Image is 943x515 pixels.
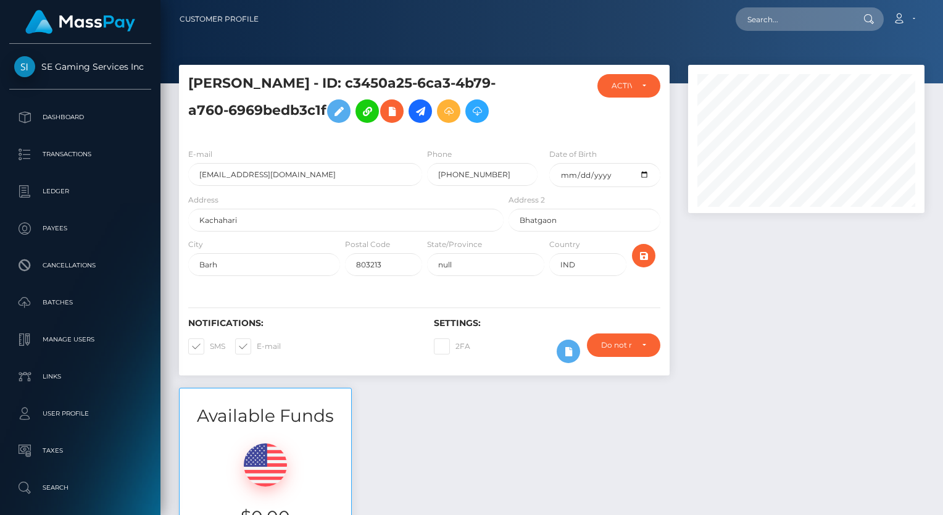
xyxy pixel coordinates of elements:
[549,149,597,160] label: Date of Birth
[9,102,151,133] a: Dashboard
[14,219,146,238] p: Payees
[9,176,151,207] a: Ledger
[14,56,35,77] img: SE Gaming Services Inc
[14,330,146,349] p: Manage Users
[345,239,390,250] label: Postal Code
[427,239,482,250] label: State/Province
[9,324,151,355] a: Manage Users
[188,74,497,129] h5: [PERSON_NAME] - ID: c3450a25-6ca3-4b79-a760-6969bedb3c1f
[9,139,151,170] a: Transactions
[188,149,212,160] label: E-mail
[409,99,432,123] a: Initiate Payout
[434,338,470,354] label: 2FA
[188,338,225,354] label: SMS
[188,239,203,250] label: City
[9,61,151,72] span: SE Gaming Services Inc
[9,287,151,318] a: Batches
[14,442,146,460] p: Taxes
[9,472,151,503] a: Search
[9,250,151,281] a: Cancellations
[180,6,259,32] a: Customer Profile
[25,10,135,34] img: MassPay Logo
[14,479,146,497] p: Search
[235,338,281,354] label: E-mail
[14,293,146,312] p: Batches
[14,256,146,275] p: Cancellations
[14,108,146,127] p: Dashboard
[14,404,146,423] p: User Profile
[244,443,287,487] img: USD.png
[14,367,146,386] p: Links
[601,340,632,350] div: Do not require
[9,361,151,392] a: Links
[736,7,852,31] input: Search...
[14,182,146,201] p: Ledger
[9,398,151,429] a: User Profile
[612,81,633,91] div: ACTIVE
[14,145,146,164] p: Transactions
[188,318,415,329] h6: Notifications:
[587,333,660,357] button: Do not require
[9,435,151,466] a: Taxes
[549,239,580,250] label: Country
[434,318,661,329] h6: Settings:
[509,195,545,206] label: Address 2
[427,149,452,160] label: Phone
[9,213,151,244] a: Payees
[597,74,661,98] button: ACTIVE
[180,404,351,428] h3: Available Funds
[188,195,218,206] label: Address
